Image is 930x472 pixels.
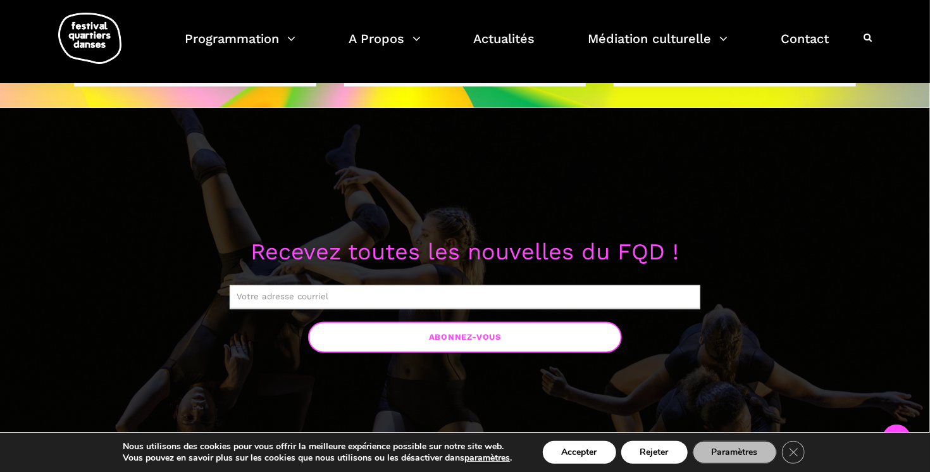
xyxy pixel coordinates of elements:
p: Nous utilisons des cookies pour vous offrir la meilleure expérience possible sur notre site web. [123,441,512,452]
input: Abonnez-vous [308,322,622,353]
img: logo-fqd-med [58,13,121,64]
p: Recevez toutes les nouvelles du FQD ! [73,235,857,271]
p: Vous pouvez en savoir plus sur les cookies que nous utilisons ou les désactiver dans . [123,452,512,464]
a: Contact [781,28,829,65]
button: Paramètres [693,441,777,464]
button: paramètres [464,452,510,464]
button: Rejeter [621,441,688,464]
button: Close GDPR Cookie Banner [782,441,805,464]
input: Votre adresse courriel [230,285,700,309]
a: Programmation [185,28,295,65]
a: Médiation culturelle [588,28,728,65]
a: A Propos [349,28,421,65]
a: Actualités [474,28,535,65]
button: Accepter [543,441,616,464]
